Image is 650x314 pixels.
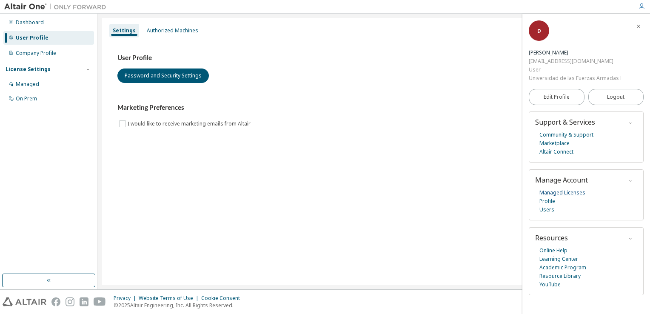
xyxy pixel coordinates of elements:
[117,54,630,62] h3: User Profile
[539,263,586,272] a: Academic Program
[539,188,585,197] a: Managed Licenses
[539,206,554,214] a: Users
[529,66,621,74] div: User
[147,27,198,34] div: Authorized Machines
[117,69,209,83] button: Password and Security Settings
[16,19,44,26] div: Dashboard
[539,197,555,206] a: Profile
[139,295,201,302] div: Website Terms of Use
[539,139,570,148] a: Marketplace
[535,175,588,185] span: Manage Account
[80,297,88,306] img: linkedin.svg
[539,148,573,156] a: Altair Connect
[535,233,568,243] span: Resources
[113,27,136,34] div: Settings
[544,94,570,100] span: Edit Profile
[529,89,584,105] a: Edit Profile
[128,119,252,129] label: I would like to receive marketing emails from Altair
[114,295,139,302] div: Privacy
[529,74,621,83] div: Universidad de las Fuerzas Armadas ESPE
[539,131,593,139] a: Community & Support
[16,34,48,41] div: User Profile
[4,3,111,11] img: Altair One
[539,255,578,263] a: Learning Center
[588,89,644,105] button: Logout
[529,57,621,66] div: [EMAIL_ADDRESS][DOMAIN_NAME]
[529,49,621,57] div: Danny Ayuquina
[66,297,74,306] img: instagram.svg
[51,297,60,306] img: facebook.svg
[201,295,245,302] div: Cookie Consent
[539,272,581,280] a: Resource Library
[607,93,624,101] span: Logout
[539,246,567,255] a: Online Help
[6,66,51,73] div: License Settings
[16,95,37,102] div: On Prem
[16,50,56,57] div: Company Profile
[94,297,106,306] img: youtube.svg
[16,81,39,88] div: Managed
[3,297,46,306] img: altair_logo.svg
[114,302,245,309] p: © 2025 Altair Engineering, Inc. All Rights Reserved.
[539,280,561,289] a: YouTube
[537,27,541,34] span: D
[535,117,595,127] span: Support & Services
[117,103,630,112] h3: Marketing Preferences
